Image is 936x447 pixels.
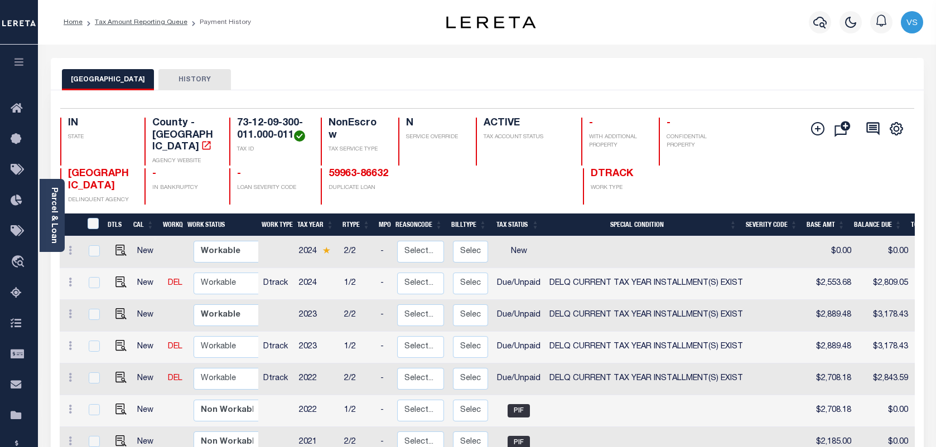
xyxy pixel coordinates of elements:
td: Dtrack [259,363,295,395]
td: - [376,300,393,332]
td: 2/2 [340,363,376,395]
span: PIF [508,404,530,417]
a: 59963-86632 [329,169,388,179]
td: $2,708.18 [808,395,856,427]
th: ReasonCode: activate to sort column ascending [391,213,447,236]
td: $2,809.05 [856,268,913,300]
th: DTLS [103,213,129,236]
h4: County - [GEOGRAPHIC_DATA] [152,118,216,154]
th: Work Status [183,213,258,236]
th: Special Condition: activate to sort column ascending [543,213,741,236]
span: DELQ CURRENT TAX YEAR INSTALLMENT(S) EXIST [549,343,743,351]
td: 2023 [295,300,340,332]
p: WORK TYPE [591,184,654,192]
p: DUPLICATE LOAN [329,184,464,192]
th: Tax Year: activate to sort column ascending [293,213,338,236]
p: DELINQUENT AGENCY [68,196,132,205]
p: TAX SERVICE TYPE [329,145,385,154]
td: - [376,332,393,363]
th: WorkQ [158,213,183,236]
td: New [133,300,163,332]
a: Home [64,19,83,26]
td: Dtrack [259,268,295,300]
p: CONFIDENTIAL PROPERTY [667,133,730,150]
td: $2,889.48 [808,332,856,363]
td: New [133,395,163,427]
td: Due/Unpaid [493,363,545,395]
td: 1/2 [340,395,376,427]
td: Due/Unpaid [493,268,545,300]
td: 2022 [295,363,340,395]
td: New [133,332,163,363]
th: CAL: activate to sort column ascending [129,213,158,236]
td: 2022 [295,395,340,427]
span: DELQ CURRENT TAX YEAR INSTALLMENT(S) EXIST [549,279,743,287]
h4: IN [68,118,132,130]
td: Due/Unpaid [493,332,545,363]
td: New [133,236,163,268]
span: DTRACK [591,169,633,179]
h4: ACTIVE [484,118,568,130]
th: Balance Due: activate to sort column ascending [850,213,906,236]
a: Tax Amount Reporting Queue [95,19,187,26]
p: LOAN SEVERITY CODE [237,184,307,192]
th: RType: activate to sort column ascending [338,213,374,236]
td: $0.00 [856,236,913,268]
i: travel_explore [11,255,28,270]
th: &nbsp; [81,213,104,236]
img: svg+xml;base64,PHN2ZyB4bWxucz0iaHR0cDovL3d3dy53My5vcmcvMjAwMC9zdmciIHBvaW50ZXItZXZlbnRzPSJub25lIi... [901,11,923,33]
td: 2024 [295,268,340,300]
td: - [376,395,393,427]
td: $3,178.43 [856,332,913,363]
td: Dtrack [259,332,295,363]
a: DEL [168,279,182,287]
button: HISTORY [158,69,231,90]
span: DELQ CURRENT TAX YEAR INSTALLMENT(S) EXIST [549,311,743,319]
button: [GEOGRAPHIC_DATA] [62,69,154,90]
td: $2,889.48 [808,300,856,332]
td: 1/2 [340,332,376,363]
td: - [376,236,393,268]
th: &nbsp;&nbsp;&nbsp;&nbsp;&nbsp;&nbsp;&nbsp;&nbsp;&nbsp;&nbsp; [60,213,81,236]
h4: N [406,118,462,130]
li: Payment History [187,17,251,27]
img: logo-dark.svg [446,16,535,28]
a: DEL [168,375,182,382]
th: Severity Code: activate to sort column ascending [741,213,802,236]
a: DEL [168,343,182,351]
td: $2,843.59 [856,363,913,395]
td: 2024 [295,236,340,268]
h4: NonEscrow [329,118,385,142]
span: - [667,118,670,128]
a: Parcel & Loan [50,187,57,244]
th: Work Type [257,213,293,236]
td: $0.00 [856,395,913,427]
th: BillType: activate to sort column ascending [447,213,491,236]
td: $2,553.68 [808,268,856,300]
td: 2023 [295,332,340,363]
p: SERVICE OVERRIDE [406,133,462,142]
p: AGENCY WEBSITE [152,157,216,166]
p: TAX ID [237,145,307,154]
td: Due/Unpaid [493,300,545,332]
td: New [493,236,545,268]
span: - [589,118,593,128]
td: 2/2 [340,300,376,332]
td: $2,708.18 [808,363,856,395]
td: New [133,363,163,395]
h4: 73-12-09-300-011.000-011 [237,118,307,142]
th: Tax Status: activate to sort column ascending [491,213,543,236]
th: MPO [374,213,391,236]
td: - [376,268,393,300]
span: [GEOGRAPHIC_DATA] [68,169,129,191]
p: TAX ACCOUNT STATUS [484,133,568,142]
img: Star.svg [322,247,330,254]
th: Base Amt: activate to sort column ascending [802,213,850,236]
p: IN BANKRUPTCY [152,184,216,192]
span: - [152,169,156,179]
td: New [133,268,163,300]
span: - [237,169,241,179]
p: STATE [68,133,132,142]
p: WITH ADDITIONAL PROPERTY [589,133,645,150]
span: DELQ CURRENT TAX YEAR INSTALLMENT(S) EXIST [549,375,743,382]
